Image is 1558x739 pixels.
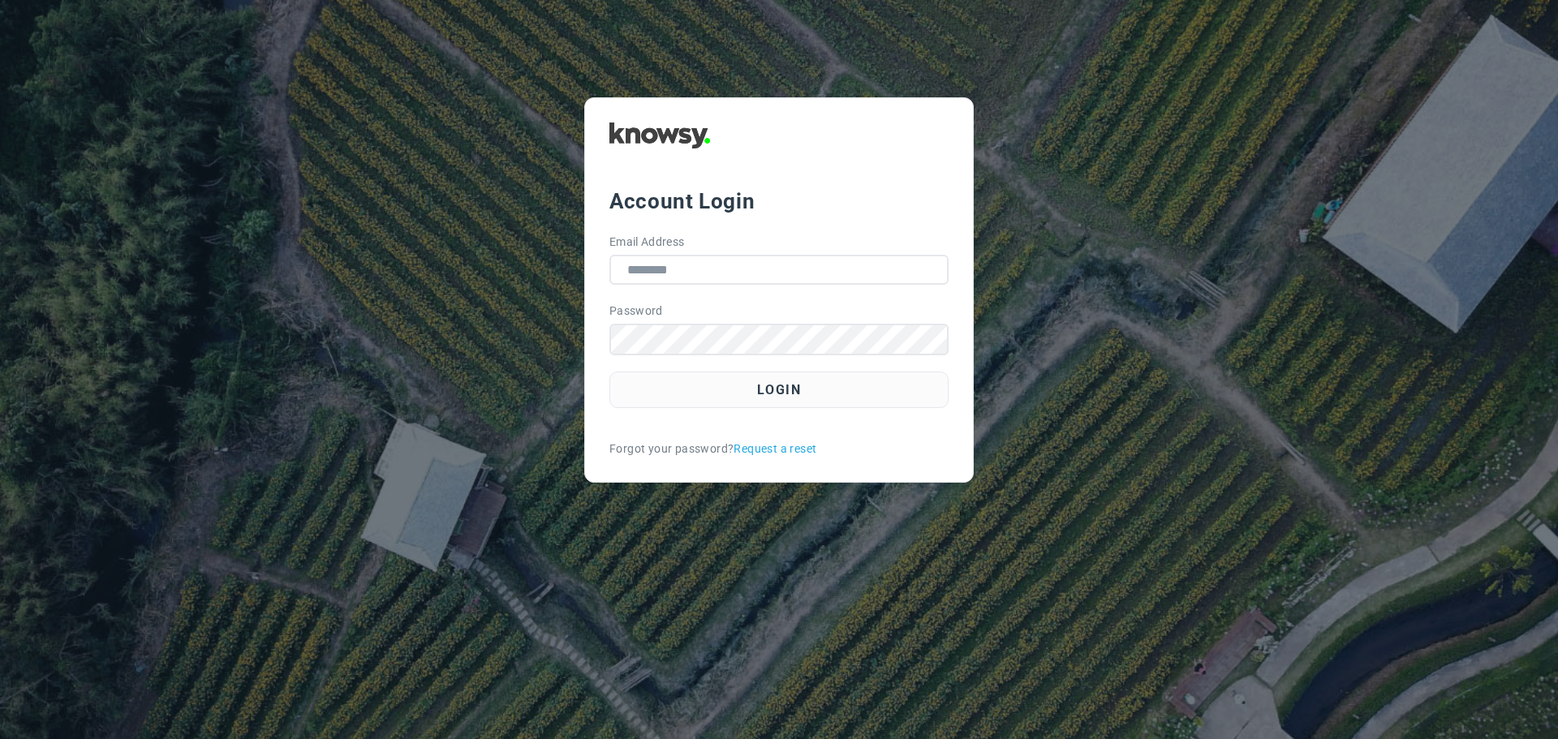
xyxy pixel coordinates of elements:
[609,372,949,408] button: Login
[609,234,685,251] label: Email Address
[609,303,663,320] label: Password
[609,187,949,216] div: Account Login
[609,440,949,458] div: Forgot your password?
[734,440,816,458] a: Request a reset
